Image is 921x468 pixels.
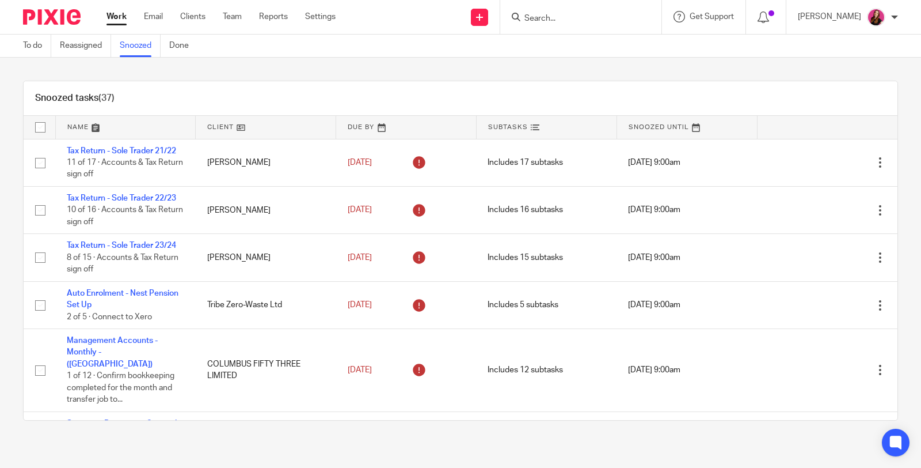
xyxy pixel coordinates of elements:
[23,9,81,25] img: Pixie
[106,11,127,22] a: Work
[488,206,563,214] span: Includes 16 subtasks
[348,206,372,214] span: [DATE]
[196,186,336,233] td: [PERSON_NAME]
[488,158,563,167] span: Includes 17 subtasks
[628,158,680,167] span: [DATE] 9:00am
[348,301,372,309] span: [DATE]
[67,158,183,179] span: 11 of 17 · Accounts & Tax Return sign off
[67,337,158,368] a: Management Accounts - Monthly - ([GEOGRAPHIC_DATA])
[488,301,558,309] span: Includes 5 subtasks
[23,35,51,57] a: To do
[305,11,336,22] a: Settings
[628,254,680,262] span: [DATE] 9:00am
[67,241,176,250] a: Tax Return - Sole Trader 23/24
[98,93,115,103] span: (37)
[223,11,242,22] a: Team
[488,366,563,374] span: Includes 12 subtasks
[67,313,152,321] span: 2 of 5 · Connect to Xero
[180,11,205,22] a: Clients
[348,158,372,167] span: [DATE]
[196,234,336,281] td: [PERSON_NAME]
[523,14,627,24] input: Search
[196,329,336,412] td: COLUMBUS FIFTY THREE LIMITED
[259,11,288,22] a: Reports
[169,35,197,57] a: Done
[120,35,161,57] a: Snoozed
[67,147,176,155] a: Tax Return - Sole Trader 21/22
[798,11,861,22] p: [PERSON_NAME]
[628,366,680,374] span: [DATE] 9:00am
[67,194,176,202] a: Tax Return - Sole Trader 22/23
[348,254,372,262] span: [DATE]
[196,281,336,329] td: Tribe Zero-Waste Ltd
[67,254,178,274] span: 8 of 15 · Accounts & Tax Return sign off
[488,124,528,130] span: Subtasks
[35,92,115,104] h1: Snoozed tasks
[67,289,178,309] a: Auto Enrolment - Nest Pension Set Up
[67,206,183,227] span: 10 of 16 · Accounts & Tax Return sign off
[144,11,163,22] a: Email
[67,420,181,439] a: Summary Reporting - Quarterly - Ltd Co
[867,8,885,27] img: 21.png
[60,35,111,57] a: Reassigned
[348,366,372,374] span: [DATE]
[196,139,336,186] td: [PERSON_NAME]
[67,372,174,403] span: 1 of 12 · Confirm bookkeeping completed for the month and transfer job to...
[690,13,734,21] span: Get Support
[628,206,680,214] span: [DATE] 9:00am
[488,254,563,262] span: Includes 15 subtasks
[628,301,680,309] span: [DATE] 9:00am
